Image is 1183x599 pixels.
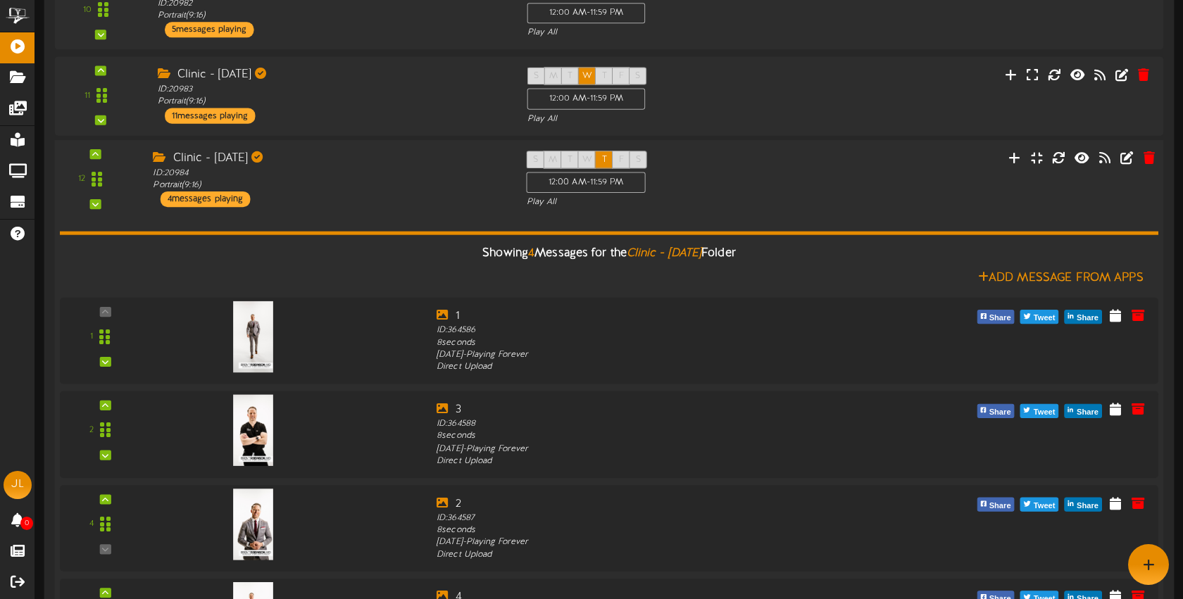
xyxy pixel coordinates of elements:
span: F [619,155,624,165]
div: Direct Upload [437,361,873,373]
button: Share [1065,310,1102,324]
div: Play All [527,27,784,39]
button: Share [1065,497,1102,511]
span: Share [1074,404,1101,420]
span: S [636,155,641,165]
span: M [549,72,558,82]
button: Tweet [1020,310,1059,324]
i: Clinic - [DATE] [627,247,701,260]
div: Clinic - [DATE] [153,151,505,167]
span: Share [1074,310,1101,326]
span: F [619,72,624,82]
div: 11 [84,89,90,101]
div: [DATE] - Playing Forever [437,349,873,361]
div: 10 [83,4,92,16]
span: W [582,72,592,82]
span: T [568,155,572,165]
span: S [534,72,539,82]
span: S [635,72,640,82]
div: ID: 20984 Portrait ( 9:16 ) [153,167,505,191]
img: 95d7dbec-91b3-4853-b900-d646d88e1f10.jpg [233,301,273,372]
div: Direct Upload [437,548,873,560]
div: Clinic - [DATE] [158,68,506,84]
span: Share [987,498,1014,513]
div: Showing Messages for the Folder [49,239,1169,269]
div: [DATE] - Playing Forever [437,443,873,455]
div: JL [4,471,32,499]
div: 12 [78,173,85,185]
button: Share [977,403,1014,417]
span: Tweet [1031,498,1058,513]
span: Tweet [1031,310,1058,326]
div: 2 [437,496,873,512]
span: T [602,155,607,165]
button: Tweet [1020,497,1059,511]
img: 35be94f6-1edc-4e53-acfb-214ee6441e0d.jpg [233,488,273,560]
button: Share [977,310,1014,324]
span: Share [1074,498,1101,513]
div: ID: 364586 8 seconds [437,324,873,349]
div: ID: 364587 8 seconds [437,512,873,536]
button: Tweet [1020,403,1059,417]
span: Share [987,310,1014,326]
div: 1 [437,308,873,324]
span: S [533,155,538,165]
button: Share [977,497,1014,511]
span: T [568,72,572,82]
div: ID: 364588 8 seconds [437,418,873,443]
span: T [602,72,607,82]
span: Tweet [1031,404,1058,420]
div: 12:00 AM - 11:59 PM [527,3,646,23]
div: Direct Upload [437,455,873,467]
div: Play All [527,196,785,208]
span: M [549,155,557,165]
span: 4 [528,247,534,260]
span: Share [987,404,1014,420]
div: 12:00 AM - 11:59 PM [527,89,646,109]
span: W [582,155,592,165]
div: 12:00 AM - 11:59 PM [527,172,646,193]
div: ID: 20983 Portrait ( 9:16 ) [158,84,506,108]
img: b109d3bc-3258-40c9-ab84-fef6b3fb6e12.jpg [233,395,273,466]
span: 0 [20,517,33,530]
div: 11 messages playing [165,108,255,123]
div: 4 messages playing [161,191,251,207]
button: Share [1065,403,1102,417]
div: 3 [437,402,873,418]
div: 5 messages playing [165,23,254,38]
button: Add Message From Apps [974,269,1148,286]
div: [DATE] - Playing Forever [437,536,873,548]
div: Play All [527,113,784,125]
